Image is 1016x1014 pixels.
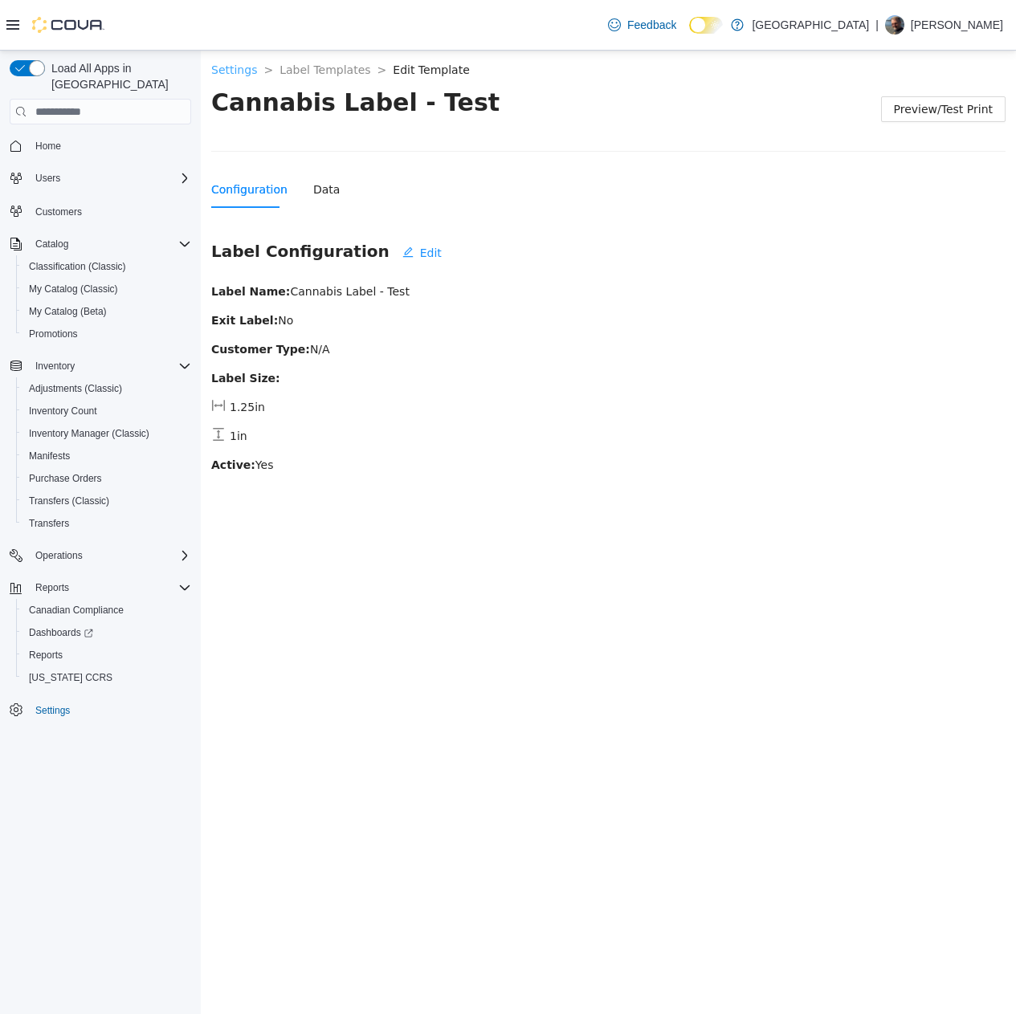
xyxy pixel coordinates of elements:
[22,446,76,466] a: Manifests
[32,17,104,33] img: Cova
[22,514,75,533] a: Transfers
[29,328,78,340] span: Promotions
[22,645,191,665] span: Reports
[689,34,690,35] span: Dark Mode
[35,238,68,250] span: Catalog
[680,46,805,71] button: Preview/Test Print
[3,134,198,157] button: Home
[693,50,792,67] span: Preview/Test Print
[29,405,97,417] span: Inventory Count
[192,13,268,26] a: Edit Template
[3,167,198,189] button: Users
[29,202,88,222] a: Customers
[3,233,198,255] button: Catalog
[875,15,879,35] p: |
[22,668,119,687] a: [US_STATE] CCRS
[22,469,191,488] span: Purchase Orders
[22,379,191,398] span: Adjustments (Classic)
[29,626,93,639] span: Dashboards
[10,405,72,423] div: Yes
[911,15,1003,35] p: [PERSON_NAME]
[29,700,191,720] span: Settings
[10,232,209,250] div: Cannabis Label - Test
[22,424,191,443] span: Inventory Manager (Classic)
[35,581,69,594] span: Reports
[79,13,169,26] a: Label Templates
[29,578,191,597] span: Reports
[10,348,64,365] div: 1.25 in
[10,408,55,421] strong: Active:
[10,36,299,69] h2: Cannabis Label - Test
[29,604,124,617] span: Canadian Compliance
[22,324,84,344] a: Promotions
[29,234,191,254] span: Catalog
[29,701,76,720] a: Settings
[177,13,186,26] span: >
[16,278,198,300] button: My Catalog (Classic)
[22,645,69,665] a: Reports
[22,257,133,276] a: Classification (Classic)
[29,427,149,440] span: Inventory Manager (Classic)
[29,283,118,295] span: My Catalog (Classic)
[10,128,191,764] nav: Complex example
[22,302,191,321] span: My Catalog (Beta)
[16,467,198,490] button: Purchase Orders
[29,517,69,530] span: Transfers
[202,196,213,209] span: edit
[22,446,191,466] span: Manifests
[10,189,189,212] h4: Label Configuration
[22,623,191,642] span: Dashboards
[22,469,108,488] a: Purchase Orders
[22,514,191,533] span: Transfers
[29,649,63,662] span: Reports
[16,666,198,689] button: [US_STATE] CCRS
[29,382,122,395] span: Adjustments (Classic)
[3,199,198,222] button: Customers
[3,698,198,722] button: Settings
[22,324,191,344] span: Promotions
[29,356,191,376] span: Inventory
[22,257,191,276] span: Classification (Classic)
[29,169,67,188] button: Users
[10,377,25,391] span: column-height
[35,704,70,717] span: Settings
[10,292,109,305] strong: Customer Type:
[29,136,191,156] span: Home
[3,544,198,567] button: Operations
[22,279,191,299] span: My Catalog (Classic)
[189,189,254,215] button: editEdit
[29,305,107,318] span: My Catalog (Beta)
[29,260,126,273] span: Classification (Classic)
[16,599,198,621] button: Canadian Compliance
[10,261,92,279] div: No
[22,623,100,642] a: Dashboards
[3,576,198,599] button: Reports
[16,400,198,422] button: Inventory Count
[35,549,83,562] span: Operations
[29,234,75,254] button: Catalog
[752,15,869,35] p: [GEOGRAPHIC_DATA]
[22,401,191,421] span: Inventory Count
[885,15,904,35] div: Chris Clay
[112,130,139,148] div: Data
[22,379,129,398] a: Adjustments (Classic)
[627,17,676,33] span: Feedback
[29,450,70,462] span: Manifests
[10,234,89,247] strong: Label Name:
[45,60,191,92] span: Load All Apps in [GEOGRAPHIC_DATA]
[22,491,116,511] a: Transfers (Classic)
[16,621,198,644] a: Dashboards
[29,356,81,376] button: Inventory
[35,360,75,373] span: Inventory
[10,321,80,334] strong: Label Size:
[29,136,67,156] a: Home
[219,193,241,211] span: Edit
[16,300,198,323] button: My Catalog (Beta)
[10,290,129,307] div: N/A
[35,172,60,185] span: Users
[22,668,191,687] span: Washington CCRS
[22,401,104,421] a: Inventory Count
[22,601,191,620] span: Canadian Compliance
[689,17,723,34] input: Dark Mode
[29,578,75,597] button: Reports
